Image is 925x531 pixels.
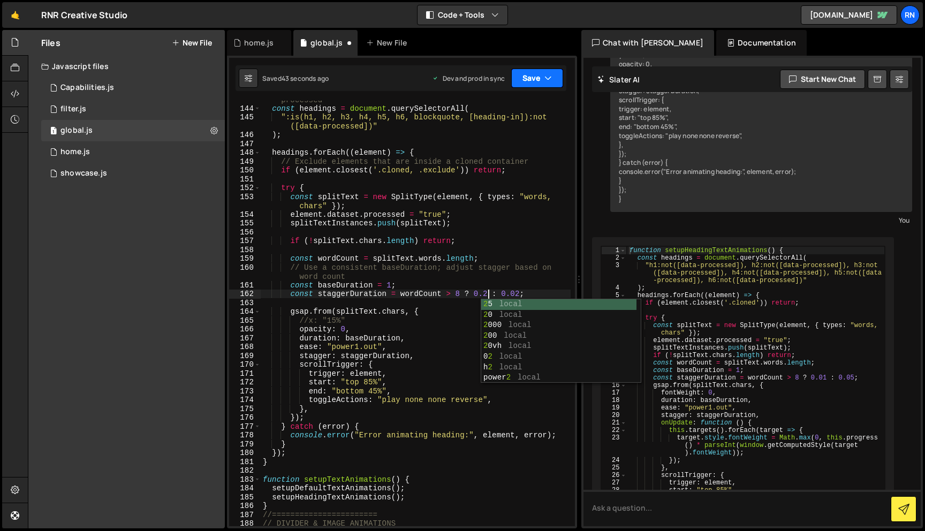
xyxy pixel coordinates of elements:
div: 158 [229,246,261,255]
div: 169 [229,352,261,361]
div: 152 [229,184,261,193]
div: 157 [229,237,261,246]
div: 2785/4729.js [41,120,225,141]
div: 2785/32613.js [41,77,225,98]
div: global.js [60,126,93,135]
div: 174 [229,396,261,405]
div: Javascript files [28,56,225,77]
div: 182 [229,466,261,475]
div: 26 [602,472,626,479]
div: Dev and prod in sync [432,74,505,83]
div: 2785/36237.js [41,163,225,184]
div: Saved [262,74,329,83]
div: 1 [602,247,626,254]
div: 172 [229,378,261,387]
div: showcase.js [60,169,107,178]
div: 171 [229,369,261,378]
div: 173 [229,387,261,396]
div: RNR Creative Studio [41,9,127,21]
div: Capabilities.js [60,83,114,93]
div: 43 seconds ago [282,74,329,83]
h2: Slater AI [597,74,640,85]
div: 188 [229,519,261,528]
div: 2785/35735.js [41,98,225,120]
div: 17 [602,389,626,397]
div: 185 [229,493,261,502]
div: 170 [229,360,261,369]
div: 159 [229,254,261,263]
div: 28 [602,487,626,494]
div: 149 [229,157,261,166]
div: 160 [229,263,261,281]
div: 4 [602,284,626,292]
div: 21 [602,419,626,427]
div: 147 [229,140,261,149]
div: 163 [229,299,261,308]
span: 1 [50,127,57,136]
div: 180 [229,449,261,458]
div: 20 [602,412,626,419]
div: 19 [602,404,626,412]
div: 153 [229,193,261,210]
div: home.js [60,147,90,157]
div: 156 [229,228,261,237]
div: 187 [229,511,261,520]
div: 23 [602,434,626,457]
div: 144 [229,104,261,113]
div: Chat with [PERSON_NAME] [581,30,714,56]
a: 🤙 [2,2,28,28]
button: Code + Tools [418,5,507,25]
div: 161 [229,281,261,290]
div: home.js [244,37,274,48]
div: 2 [602,254,626,262]
div: 183 [229,475,261,484]
div: 16 [602,382,626,389]
div: 178 [229,431,261,440]
div: 150 [229,166,261,175]
div: filter.js [60,104,86,114]
div: 145 [229,113,261,131]
div: New File [366,37,411,48]
div: You [613,215,909,226]
div: 27 [602,479,626,487]
div: 181 [229,458,261,467]
div: 166 [229,325,261,334]
div: 148 [229,148,261,157]
div: 165 [229,316,261,325]
div: 179 [229,440,261,449]
div: 167 [229,334,261,343]
div: 175 [229,405,261,414]
button: Start new chat [780,70,865,89]
div: 25 [602,464,626,472]
div: Documentation [716,30,807,56]
button: New File [172,39,212,47]
div: 164 [229,307,261,316]
div: 176 [229,413,261,422]
div: 184 [229,484,261,493]
div: 162 [229,290,261,299]
div: 22 [602,427,626,434]
div: 3 [602,262,626,284]
h2: Files [41,37,60,49]
div: 154 [229,210,261,219]
div: 155 [229,219,261,228]
div: 186 [229,502,261,511]
button: Save [511,69,563,88]
div: global.js [310,37,343,48]
div: 146 [229,131,261,140]
div: 151 [229,175,261,184]
div: 5 [602,292,626,299]
a: [DOMAIN_NAME] [801,5,897,25]
a: RN [900,5,920,25]
div: 168 [229,343,261,352]
div: 2785/4730.js [41,141,225,163]
div: 24 [602,457,626,464]
div: 177 [229,422,261,431]
div: 18 [602,397,626,404]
